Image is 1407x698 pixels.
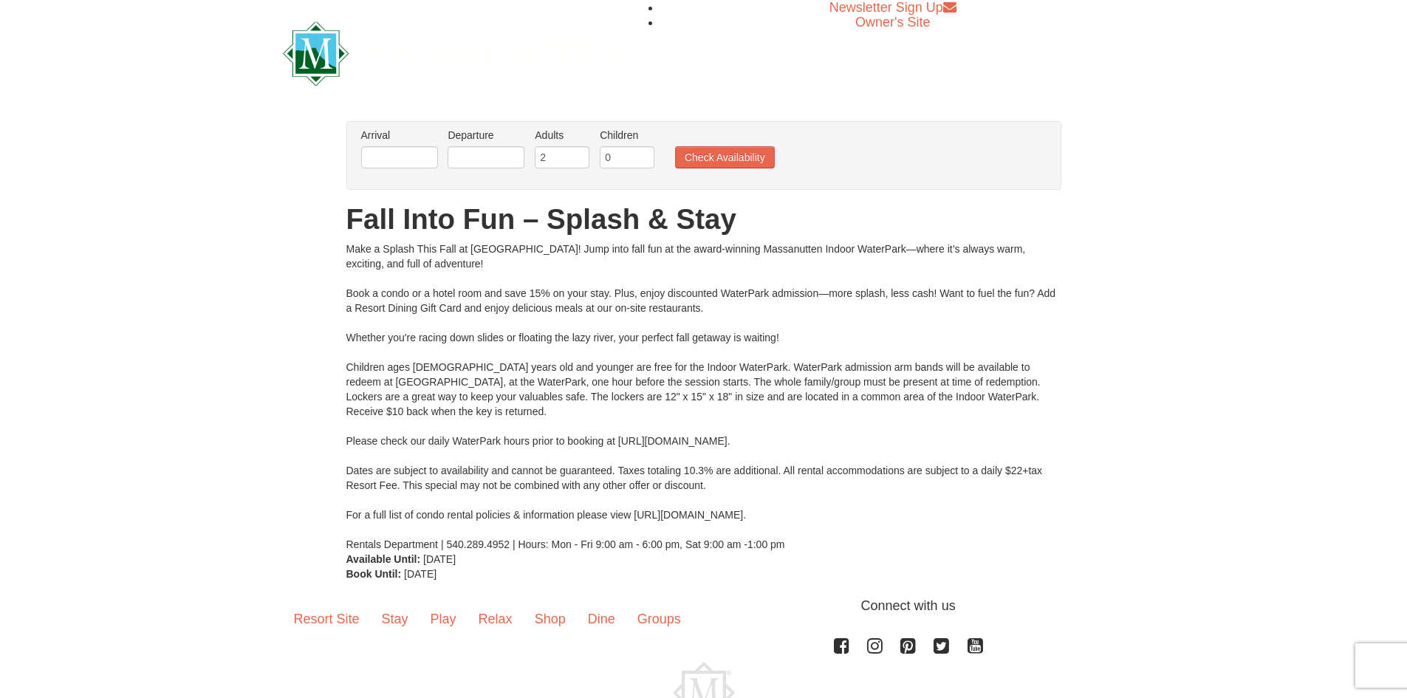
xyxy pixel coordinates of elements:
[420,596,468,642] a: Play
[346,568,402,580] strong: Book Until:
[855,15,930,30] a: Owner's Site
[346,205,1061,234] h1: Fall Into Fun – Splash & Stay
[448,128,524,143] label: Departure
[675,146,775,168] button: Check Availability
[361,128,438,143] label: Arrival
[346,242,1061,552] div: Make a Splash This Fall at [GEOGRAPHIC_DATA]! Jump into fall fun at the award-winning Massanutten...
[404,568,437,580] span: [DATE]
[468,596,524,642] a: Relax
[423,553,456,565] span: [DATE]
[283,34,621,69] a: Massanutten Resort
[626,596,692,642] a: Groups
[524,596,577,642] a: Shop
[371,596,420,642] a: Stay
[283,596,371,642] a: Resort Site
[283,21,621,86] img: Massanutten Resort Logo
[535,128,589,143] label: Adults
[346,553,421,565] strong: Available Until:
[577,596,626,642] a: Dine
[283,596,1125,616] p: Connect with us
[600,128,654,143] label: Children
